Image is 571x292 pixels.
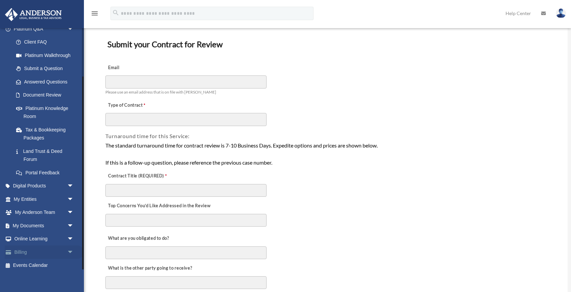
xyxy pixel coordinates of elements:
span: arrow_drop_down [67,22,81,36]
a: Client FAQ [9,36,84,49]
a: My Anderson Teamarrow_drop_down [5,206,84,219]
a: Platinum Knowledge Room [9,102,84,123]
label: Type of Contract [105,101,173,110]
a: Platinum Q&Aarrow_drop_down [5,22,84,36]
a: Answered Questions [9,75,84,89]
i: search [112,9,120,16]
span: Turnaround time for this Service: [105,133,189,139]
img: User Pic [556,8,566,18]
a: My Entitiesarrow_drop_down [5,192,84,206]
span: arrow_drop_down [67,206,81,220]
a: Portal Feedback [9,166,84,179]
a: menu [91,12,99,17]
label: Email [105,63,173,72]
img: Anderson Advisors Platinum Portal [3,8,64,21]
label: What are you obligated to do? [105,234,173,243]
a: Platinum Walkthrough [9,49,84,62]
div: The standard turnaround time for contract review is 7-10 Business Days. Expedite options and pric... [105,141,548,167]
label: Top Concerns You’d Like Addressed in the Review [105,201,212,211]
span: arrow_drop_down [67,179,81,193]
a: My Documentsarrow_drop_down [5,219,84,232]
h3: Submit your Contract for Review [105,37,548,51]
a: Tax & Bookkeeping Packages [9,123,84,144]
label: What is the other party going to receive? [105,264,194,273]
a: Online Learningarrow_drop_down [5,232,84,246]
span: arrow_drop_down [67,232,81,246]
label: Contract Title (REQUIRED) [105,172,173,181]
span: arrow_drop_down [67,245,81,259]
i: menu [91,9,99,17]
span: arrow_drop_down [67,219,81,233]
span: Please use an email address that is on file with [PERSON_NAME] [105,90,216,95]
a: Document Review [9,89,81,102]
a: Land Trust & Deed Forum [9,144,84,166]
a: Billingarrow_drop_down [5,245,84,259]
a: Events Calendar [5,259,84,272]
a: Submit a Question [9,62,84,75]
a: Digital Productsarrow_drop_down [5,179,84,193]
span: arrow_drop_down [67,192,81,206]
